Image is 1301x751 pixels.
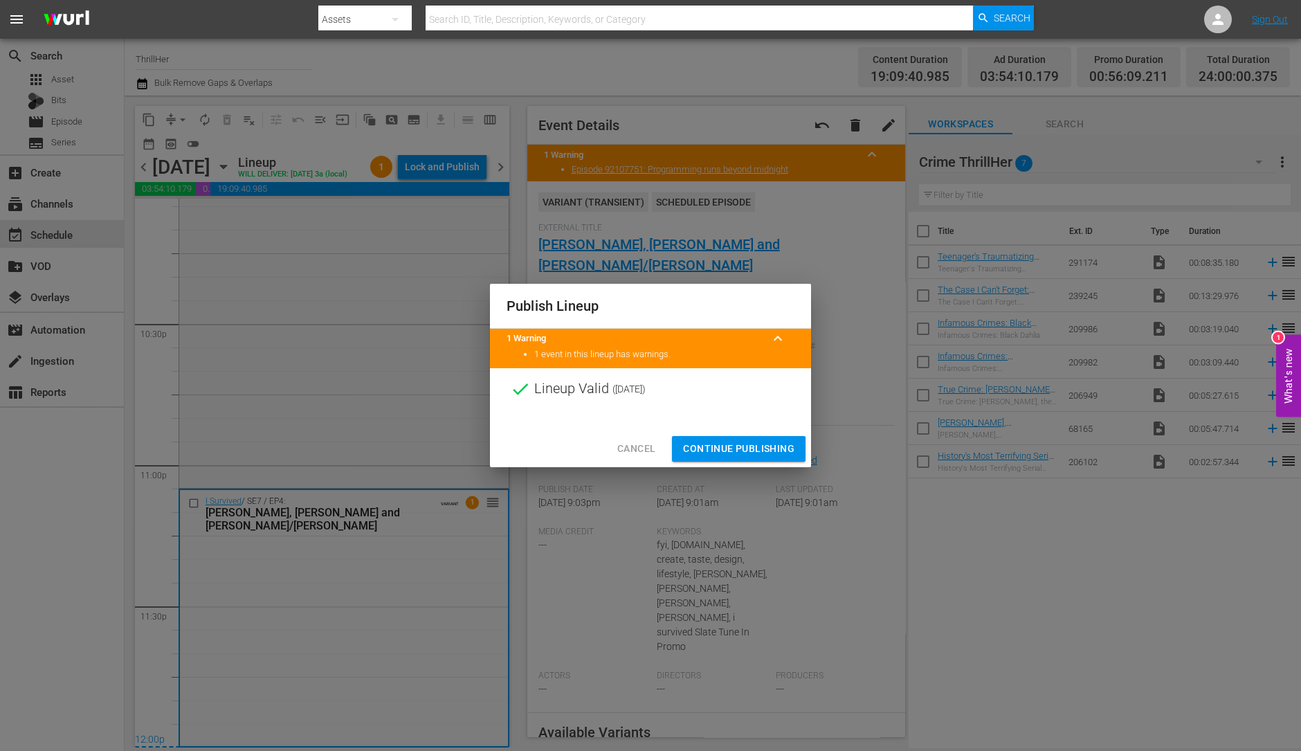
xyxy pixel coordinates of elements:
[507,332,761,345] title: 1 Warning
[534,348,794,361] li: 1 event in this lineup has warnings.
[507,295,794,317] h2: Publish Lineup
[994,6,1030,30] span: Search
[770,330,786,347] span: keyboard_arrow_up
[490,368,811,410] div: Lineup Valid
[617,440,655,458] span: Cancel
[1273,332,1284,343] div: 1
[761,322,794,355] button: keyboard_arrow_up
[1252,14,1288,25] a: Sign Out
[8,11,25,28] span: menu
[672,436,806,462] button: Continue Publishing
[33,3,100,36] img: ans4CAIJ8jUAAAAAAAAAAAAAAAAAAAAAAAAgQb4GAAAAAAAAAAAAAAAAAAAAAAAAJMjXAAAAAAAAAAAAAAAAAAAAAAAAgAT5G...
[1276,334,1301,417] button: Open Feedback Widget
[612,379,646,399] span: ( [DATE] )
[683,440,794,458] span: Continue Publishing
[606,436,666,462] button: Cancel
